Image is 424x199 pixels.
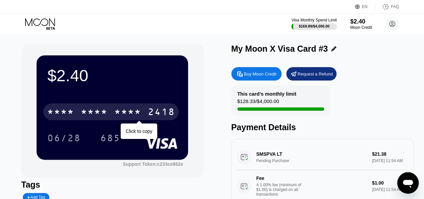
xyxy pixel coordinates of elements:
div: Buy Moon Credit [231,67,282,81]
iframe: Schaltfläche zum Öffnen des Messaging-Fensters [397,172,419,194]
div: $1.00 [372,180,408,186]
div: 685 [100,134,120,144]
div: Payment Details [231,122,414,132]
div: Click to copy [126,129,152,134]
div: FAQ [375,3,399,10]
div: $2.40 [350,18,372,25]
div: EN [355,3,375,10]
div: EN [362,4,368,9]
div: Support Token:c233ce862e [123,161,183,167]
div: FAQ [391,4,399,9]
div: Request a Refund [286,67,337,81]
div: Visa Monthly Spend Limit [291,18,337,22]
div: $169.89 / $4,000.00 [299,24,329,28]
div: $2.40Moon Credit [350,18,372,30]
div: This card’s monthly limit [237,91,296,97]
div: Fee [256,176,303,181]
div: 06/28 [42,130,86,146]
div: $128.33 / $4,000.00 [237,98,279,107]
div: My Moon X Visa Card #3 [231,44,328,54]
div: [DATE] 11:54 AM [372,187,408,192]
div: $2.40 [47,66,177,85]
div: Request a Refund [298,71,333,77]
div: Support Token: c233ce862e [123,161,183,167]
div: Moon Credit [350,25,372,30]
div: Buy Moon Credit [244,71,277,77]
div: 685 [95,130,125,146]
div: Visa Monthly Spend Limit$169.89/$4,000.00 [291,18,337,30]
div: 06/28 [47,134,81,144]
div: Tags [21,180,203,190]
div: A 1.00% fee (minimum of $1.00) is charged on all transactions [256,183,307,197]
div: 2418 [148,107,175,118]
